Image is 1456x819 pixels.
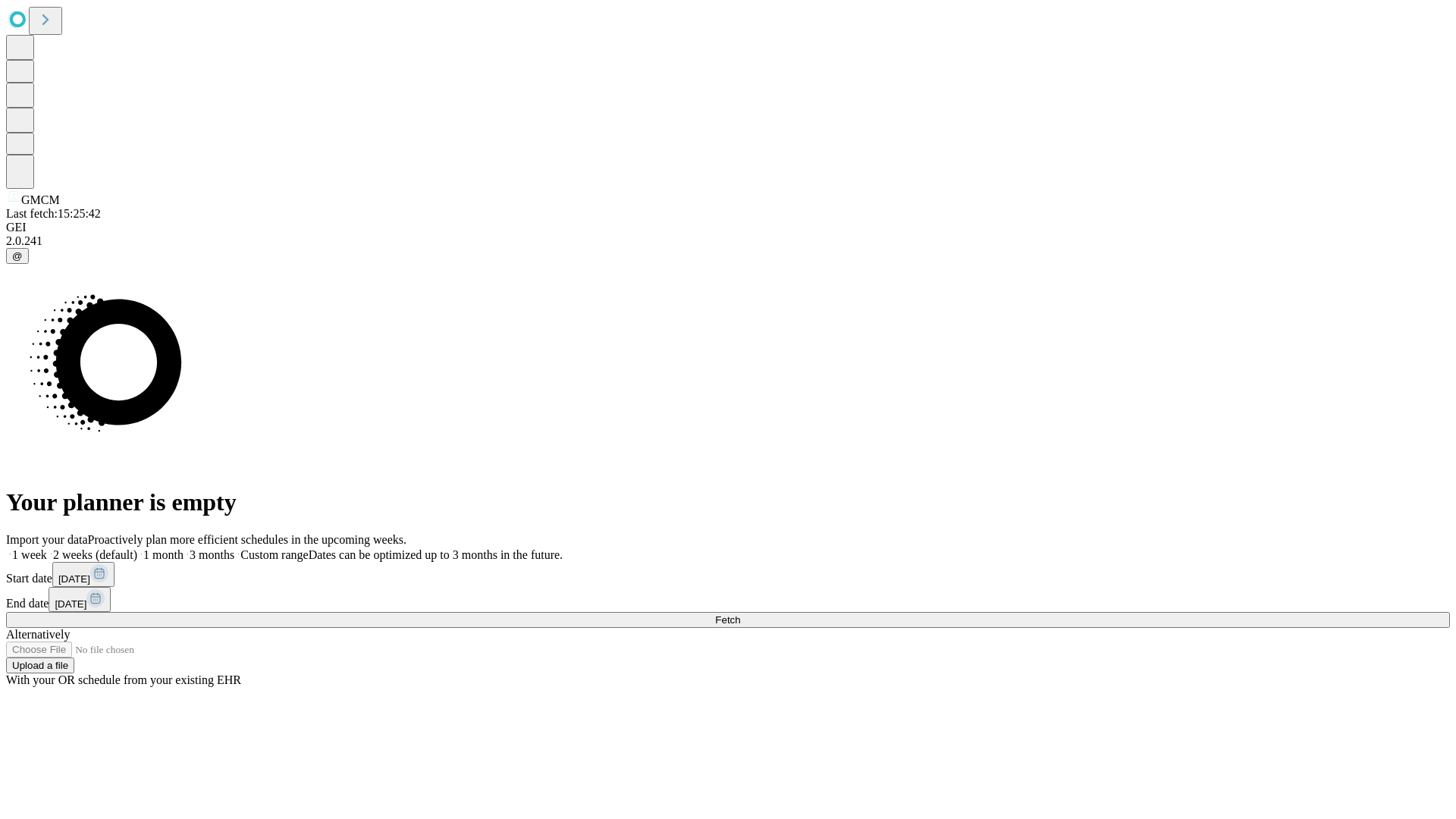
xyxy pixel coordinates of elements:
[52,562,115,587] button: [DATE]
[143,548,184,561] span: 1 month
[6,657,74,673] button: Upload a file
[88,533,406,546] span: Proactively plan more efficient schedules in the upcoming weeks.
[309,548,563,561] span: Dates can be optimized up to 3 months in the future.
[21,193,60,206] span: GMCM
[6,221,1450,234] div: GEI
[6,612,1450,628] button: Fetch
[6,533,88,546] span: Import your data
[6,673,241,686] span: With your OR schedule from your existing EHR
[190,548,234,561] span: 3 months
[6,234,1450,248] div: 2.0.241
[715,614,740,626] span: Fetch
[12,548,47,561] span: 1 week
[49,587,111,612] button: [DATE]
[12,250,23,262] span: @
[240,548,308,561] span: Custom range
[6,562,1450,587] div: Start date
[6,207,101,220] span: Last fetch: 15:25:42
[6,248,29,264] button: @
[58,573,90,585] span: [DATE]
[53,548,137,561] span: 2 weeks (default)
[6,628,70,641] span: Alternatively
[6,587,1450,612] div: End date
[6,488,1450,516] h1: Your planner is empty
[55,598,86,610] span: [DATE]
